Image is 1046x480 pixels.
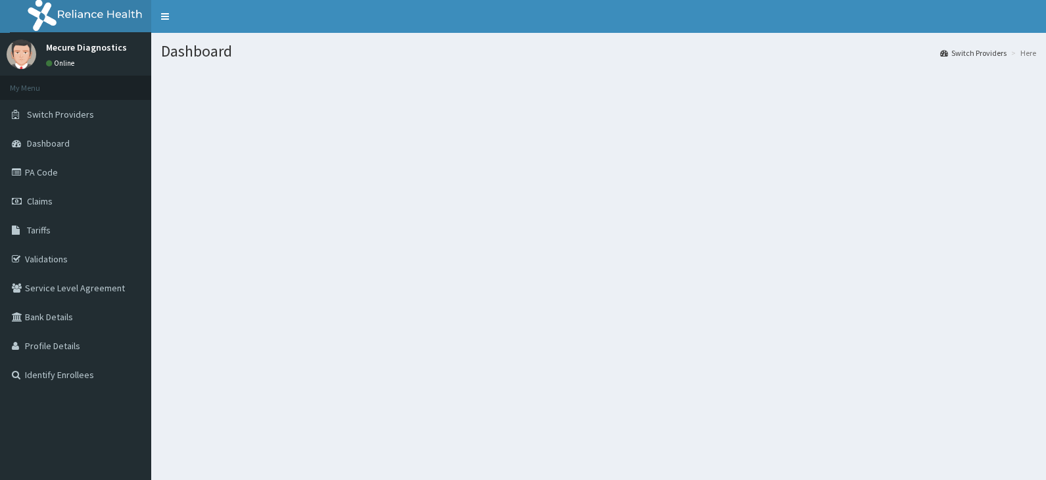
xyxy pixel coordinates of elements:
[1008,47,1036,59] li: Here
[27,137,70,149] span: Dashboard
[46,43,127,52] p: Mecure Diagnostics
[27,108,94,120] span: Switch Providers
[161,43,1036,60] h1: Dashboard
[27,224,51,236] span: Tariffs
[940,47,1007,59] a: Switch Providers
[27,195,53,207] span: Claims
[46,59,78,68] a: Online
[7,39,36,69] img: User Image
